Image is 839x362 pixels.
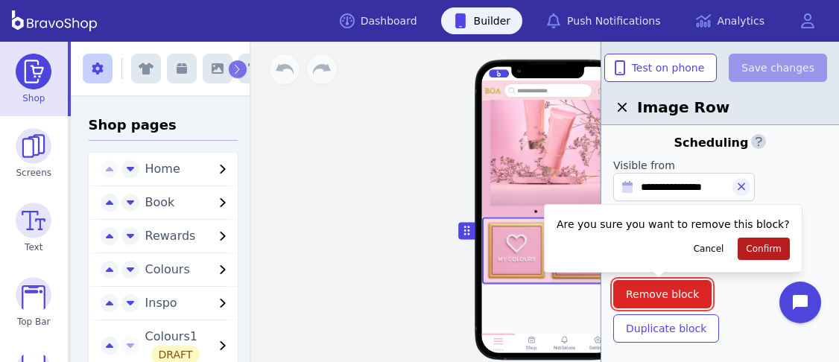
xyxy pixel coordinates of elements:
span: Colours1 [145,329,200,361]
button: Colours [139,261,238,279]
span: Cancel [694,243,724,255]
span: Book [145,195,175,209]
div: Scheduling [613,134,827,152]
span: Duplicate block [626,321,706,336]
span: Confirm [746,243,781,255]
button: Cancel [686,238,732,260]
span: Remove block [626,287,699,302]
button: Rewards [139,227,238,245]
div: Notifations [554,345,576,350]
a: Analytics [684,7,776,34]
button: Test on phone [604,54,718,82]
button: Home [139,160,238,178]
span: Text [25,241,42,253]
button: Remove block [613,280,712,308]
button: Book [139,194,238,212]
div: Home [493,347,503,352]
span: Colours [145,262,190,276]
button: Confirm [738,238,789,260]
span: Test on phone [617,60,705,75]
a: Push Notifications [534,7,672,34]
h2: Image Row [613,97,827,118]
h3: Shop pages [89,115,238,141]
a: Builder [441,7,523,34]
a: Dashboard [328,7,429,34]
span: Screens [16,167,52,179]
img: BravoShop [12,10,97,31]
span: Inspo [145,296,177,310]
div: Settings [589,345,606,350]
button: Inspo [139,294,238,312]
button: Duplicate block [613,314,719,343]
span: Rewards [145,229,196,243]
div: Shop [526,345,536,350]
span: Top Bar [17,316,51,328]
button: Save changes [729,54,827,82]
span: Home [145,162,180,176]
span: Shop [22,92,45,104]
label: Visible from [613,158,827,173]
button: Close [728,173,755,201]
div: Are you sure you want to remove this block? [557,217,790,260]
span: Save changes [741,60,814,75]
